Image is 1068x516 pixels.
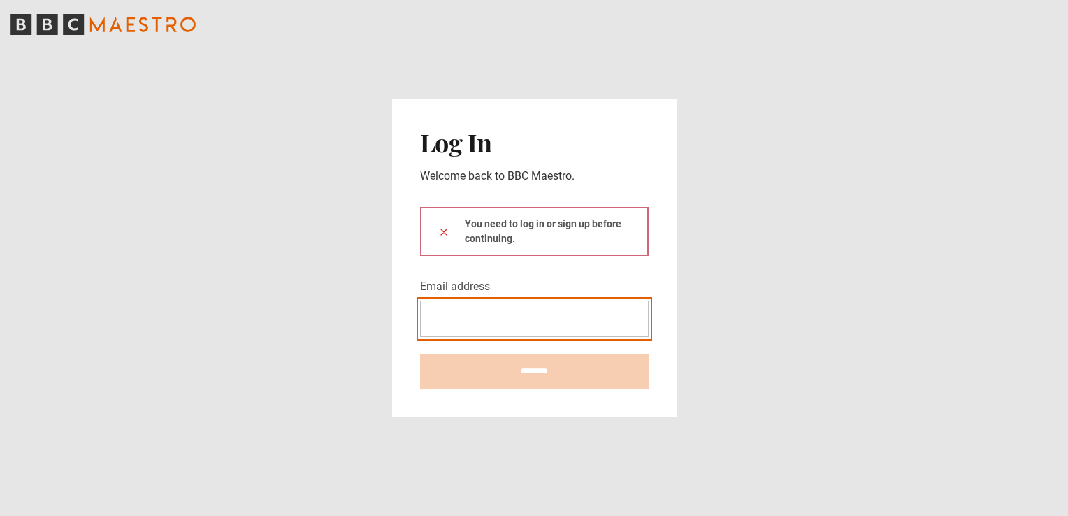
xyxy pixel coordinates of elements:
label: Email address [420,278,490,295]
svg: BBC Maestro [10,14,196,35]
div: You need to log in or sign up before continuing. [420,207,649,256]
h2: Log In [420,127,649,157]
p: Welcome back to BBC Maestro. [420,168,649,185]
